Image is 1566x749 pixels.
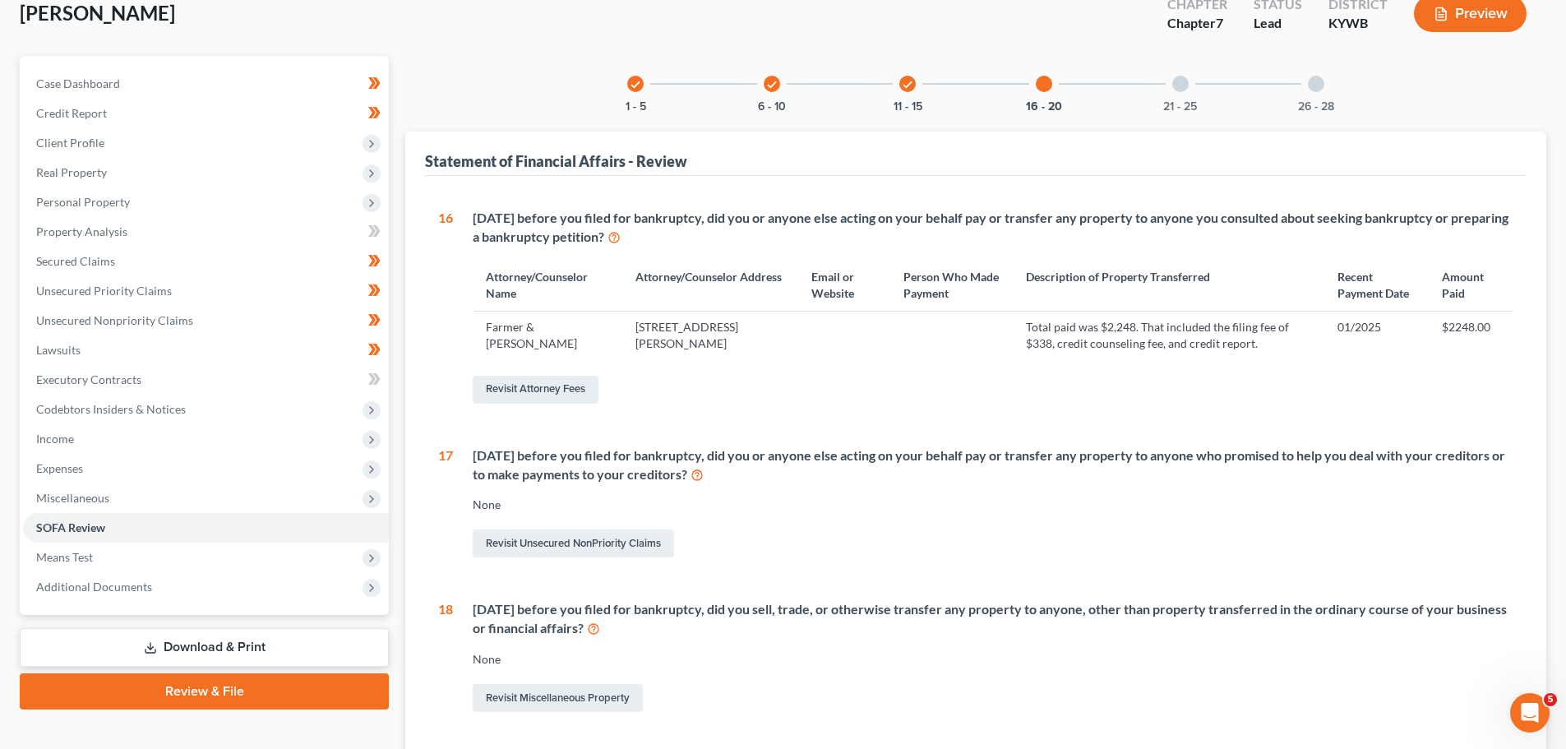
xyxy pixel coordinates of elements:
a: Secured Claims [23,247,389,276]
td: 01/2025 [1324,312,1429,359]
div: None [473,497,1513,513]
td: Total paid was $2,248. That included the filing fee of $338, credit counseling fee, and credit re... [1013,312,1324,359]
span: Expenses [36,461,83,475]
button: 26 - 28 [1298,101,1334,113]
th: Attorney/Counselor Name [473,259,621,311]
button: 1 - 5 [626,101,646,113]
th: Attorney/Counselor Address [622,259,798,311]
div: None [473,651,1513,668]
a: Revisit Unsecured NonPriority Claims [473,529,674,557]
td: [STREET_ADDRESS][PERSON_NAME] [622,312,798,359]
div: 16 [438,209,453,407]
a: Revisit Miscellaneous Property [473,684,643,712]
span: SOFA Review [36,520,105,534]
a: Executory Contracts [23,365,389,395]
span: Codebtors Insiders & Notices [36,402,186,416]
a: Unsecured Nonpriority Claims [23,306,389,335]
span: Credit Report [36,106,107,120]
span: Lawsuits [36,343,81,357]
span: Means Test [36,550,93,564]
a: Download & Print [20,628,389,667]
div: 18 [438,600,453,715]
i: check [630,79,641,90]
span: Property Analysis [36,224,127,238]
div: [DATE] before you filed for bankruptcy, did you or anyone else acting on your behalf pay or trans... [473,209,1513,247]
span: Unsecured Nonpriority Claims [36,313,193,327]
div: [DATE] before you filed for bankruptcy, did you or anyone else acting on your behalf pay or trans... [473,446,1513,484]
a: SOFA Review [23,513,389,543]
span: 7 [1216,15,1223,30]
span: Miscellaneous [36,491,109,505]
th: Recent Payment Date [1324,259,1429,311]
div: Lead [1254,14,1302,33]
span: Personal Property [36,195,130,209]
button: 6 - 10 [758,101,786,113]
div: KYWB [1328,14,1388,33]
th: Description of Property Transferred [1013,259,1324,311]
span: Unsecured Priority Claims [36,284,172,298]
button: 11 - 15 [894,101,922,113]
a: Credit Report [23,99,389,128]
span: Executory Contracts [36,372,141,386]
td: Farmer & [PERSON_NAME] [473,312,621,359]
div: Statement of Financial Affairs - Review [425,151,687,171]
th: Email or Website [798,259,890,311]
th: Person Who Made Payment [890,259,1012,311]
button: 16 - 20 [1026,101,1062,113]
div: 17 [438,446,453,562]
span: [PERSON_NAME] [20,1,175,25]
span: Case Dashboard [36,76,120,90]
a: Review & File [20,673,389,710]
td: $2248.00 [1429,312,1513,359]
a: Unsecured Priority Claims [23,276,389,306]
span: Client Profile [36,136,104,150]
span: 5 [1544,693,1557,706]
a: Case Dashboard [23,69,389,99]
i: check [902,79,913,90]
a: Property Analysis [23,217,389,247]
iframe: Intercom live chat [1510,693,1550,733]
span: Secured Claims [36,254,115,268]
div: Chapter [1167,14,1227,33]
a: Lawsuits [23,335,389,365]
span: Income [36,432,74,446]
th: Amount Paid [1429,259,1513,311]
span: Additional Documents [36,580,152,594]
button: 21 - 25 [1163,101,1197,113]
i: check [766,79,778,90]
div: [DATE] before you filed for bankruptcy, did you sell, trade, or otherwise transfer any property t... [473,600,1513,638]
span: Real Property [36,165,107,179]
a: Revisit Attorney Fees [473,376,598,404]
